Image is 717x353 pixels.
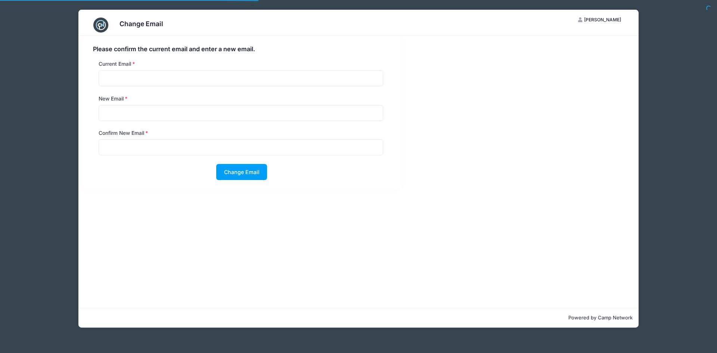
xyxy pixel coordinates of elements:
[572,13,628,26] button: [PERSON_NAME]
[99,95,128,102] label: New Email
[119,20,163,28] h3: Change Email
[99,129,148,137] label: Confirm New Email
[216,164,267,180] button: Change Email
[93,18,108,32] img: CampNetwork
[84,314,633,322] p: Powered by Camp Network
[93,46,391,53] h4: Please confirm the current email and enter a new email.
[584,17,621,22] span: [PERSON_NAME]
[99,60,135,68] label: Current Email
